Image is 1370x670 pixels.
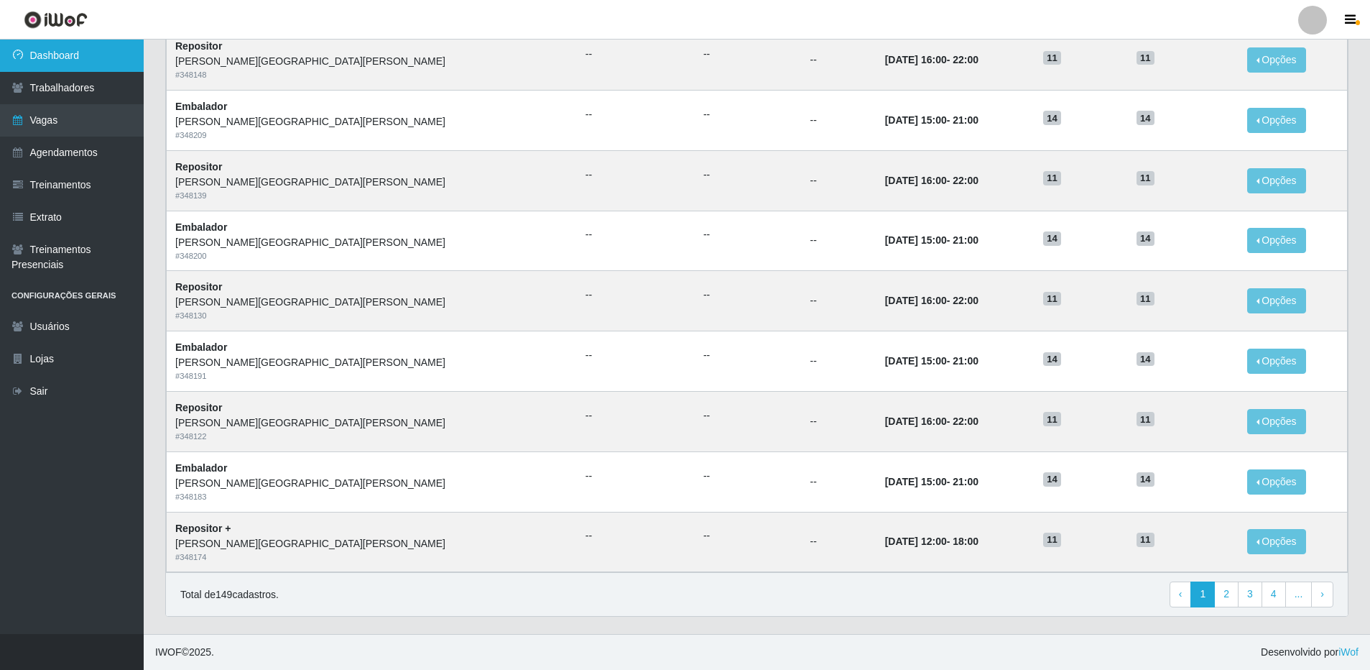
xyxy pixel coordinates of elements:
time: [DATE] 12:00 [885,536,947,547]
ul: -- [586,348,686,363]
td: -- [801,512,876,572]
button: Opções [1247,469,1306,495]
td: -- [801,30,876,91]
button: Opções [1247,288,1306,313]
strong: Repositor + [175,523,231,534]
button: Opções [1247,108,1306,133]
td: -- [801,150,876,211]
strong: Repositor [175,161,222,173]
strong: - [885,175,978,186]
time: [DATE] 15:00 [885,476,947,487]
a: iWof [1338,646,1359,658]
time: 18:00 [953,536,978,547]
ul: -- [586,227,686,242]
div: [PERSON_NAME][GEOGRAPHIC_DATA][PERSON_NAME] [175,54,568,69]
div: # 348174 [175,551,568,564]
time: [DATE] 16:00 [885,416,947,427]
time: 22:00 [953,295,978,306]
span: 14 [1043,231,1061,246]
span: 11 [1043,51,1061,65]
span: 11 [1043,171,1061,185]
span: 14 [1043,111,1061,125]
button: Opções [1247,529,1306,554]
span: 14 [1043,352,1061,367]
td: -- [801,451,876,512]
div: [PERSON_NAME][GEOGRAPHIC_DATA][PERSON_NAME] [175,235,568,250]
span: › [1320,588,1324,600]
strong: Repositor [175,402,222,413]
time: [DATE] 16:00 [885,175,947,186]
strong: - [885,114,978,126]
div: # 348200 [175,250,568,262]
time: [DATE] 16:00 [885,54,947,65]
time: 21:00 [953,234,978,246]
ul: -- [703,107,793,122]
nav: pagination [1170,582,1333,607]
span: 14 [1137,352,1154,367]
strong: - [885,476,978,487]
span: 14 [1043,472,1061,487]
ul: -- [703,227,793,242]
span: 11 [1137,412,1154,426]
span: ‹ [1179,588,1182,600]
ul: -- [586,528,686,543]
p: Total de 149 cadastros. [180,587,279,602]
img: CoreUI Logo [24,11,88,29]
a: Next [1311,582,1333,607]
strong: - [885,234,978,246]
a: 1 [1190,582,1215,607]
div: # 348191 [175,370,568,382]
div: # 348148 [175,69,568,81]
ul: -- [586,469,686,484]
strong: - [885,536,978,547]
time: [DATE] 16:00 [885,295,947,306]
span: 14 [1137,231,1154,246]
strong: Repositor [175,40,222,52]
div: # 348209 [175,129,568,142]
td: -- [801,271,876,331]
time: 21:00 [953,114,978,126]
strong: Embalador [175,221,227,233]
time: 22:00 [953,416,978,427]
span: 11 [1043,292,1061,306]
span: © 2025 . [155,645,214,660]
time: 21:00 [953,476,978,487]
td: -- [801,90,876,150]
ul: -- [586,408,686,423]
div: # 348139 [175,190,568,202]
ul: -- [703,47,793,62]
strong: - [885,54,978,65]
time: [DATE] 15:00 [885,355,947,367]
time: 22:00 [953,175,978,186]
strong: - [885,416,978,427]
button: Opções [1247,349,1306,374]
span: 14 [1137,111,1154,125]
ul: -- [703,348,793,363]
strong: Embalador [175,101,227,112]
button: Opções [1247,47,1306,73]
span: 11 [1043,533,1061,547]
td: -- [801,391,876,451]
ul: -- [703,167,793,183]
time: 22:00 [953,54,978,65]
a: 3 [1238,582,1262,607]
ul: -- [586,107,686,122]
time: 21:00 [953,355,978,367]
div: [PERSON_NAME][GEOGRAPHIC_DATA][PERSON_NAME] [175,476,568,491]
strong: - [885,295,978,306]
strong: Embalador [175,462,227,474]
time: [DATE] 15:00 [885,114,947,126]
span: Desenvolvido por [1261,645,1359,660]
strong: Repositor [175,281,222,293]
strong: - [885,355,978,367]
ul: -- [703,469,793,484]
div: [PERSON_NAME][GEOGRAPHIC_DATA][PERSON_NAME] [175,295,568,310]
ul: -- [586,167,686,183]
strong: Embalador [175,341,227,353]
ul: -- [586,47,686,62]
div: [PERSON_NAME][GEOGRAPHIC_DATA][PERSON_NAME] [175,416,568,431]
span: 11 [1137,51,1154,65]
a: 2 [1214,582,1239,607]
div: [PERSON_NAME][GEOGRAPHIC_DATA][PERSON_NAME] [175,114,568,129]
a: ... [1285,582,1313,607]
